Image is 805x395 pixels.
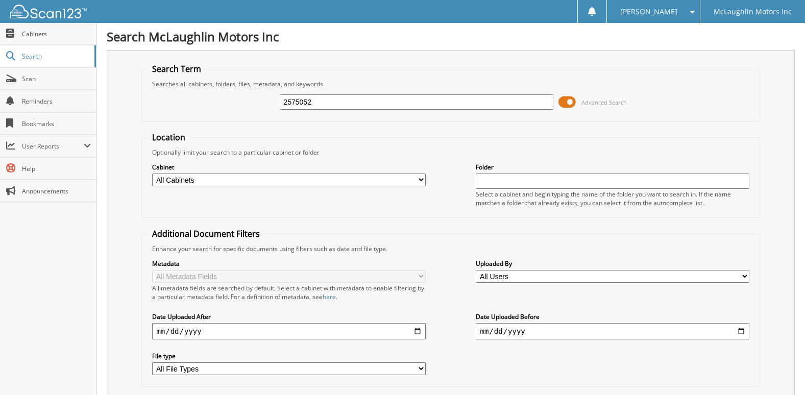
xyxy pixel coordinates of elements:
[152,259,425,268] label: Metadata
[10,5,87,18] img: scan123-logo-white.svg
[22,119,91,128] span: Bookmarks
[620,9,677,15] span: [PERSON_NAME]
[22,97,91,106] span: Reminders
[152,352,425,360] label: File type
[152,284,425,301] div: All metadata fields are searched by default. Select a cabinet with metadata to enable filtering b...
[22,75,91,83] span: Scan
[147,244,754,253] div: Enhance your search for specific documents using filters such as date and file type.
[147,80,754,88] div: Searches all cabinets, folders, files, metadata, and keywords
[22,142,84,151] span: User Reports
[22,52,89,61] span: Search
[147,148,754,157] div: Optionally limit your search to a particular cabinet or folder
[147,63,206,75] legend: Search Term
[152,312,425,321] label: Date Uploaded After
[147,228,265,239] legend: Additional Document Filters
[476,323,749,339] input: end
[754,346,805,395] iframe: Chat Widget
[152,163,425,171] label: Cabinet
[476,312,749,321] label: Date Uploaded Before
[22,164,91,173] span: Help
[476,163,749,171] label: Folder
[323,292,336,301] a: here
[22,30,91,38] span: Cabinets
[152,323,425,339] input: start
[714,9,792,15] span: McLaughlin Motors Inc
[107,28,795,45] h1: Search McLaughlin Motors Inc
[476,190,749,207] div: Select a cabinet and begin typing the name of the folder you want to search in. If the name match...
[22,187,91,195] span: Announcements
[581,98,627,106] span: Advanced Search
[147,132,190,143] legend: Location
[476,259,749,268] label: Uploaded By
